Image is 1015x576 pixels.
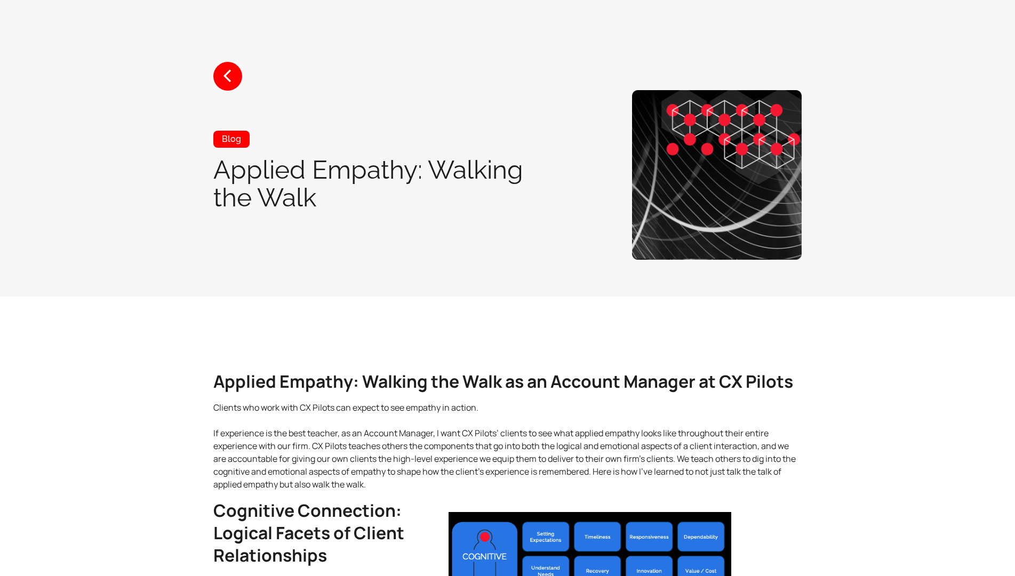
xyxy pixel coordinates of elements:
a: < [213,62,242,91]
div: Blog [213,131,250,148]
p: Clients who work with CX Pilots can expect to see empathy in action. If experience is the best te... [213,401,802,491]
strong: Cognitive Connection: Logical Facets of Client Relationships [213,499,404,567]
strong: Applied Empathy: Walking the Walk as an Account Manager at CX Pilots [213,370,793,393]
h1: Applied Empathy: Walking the Walk [213,156,547,211]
